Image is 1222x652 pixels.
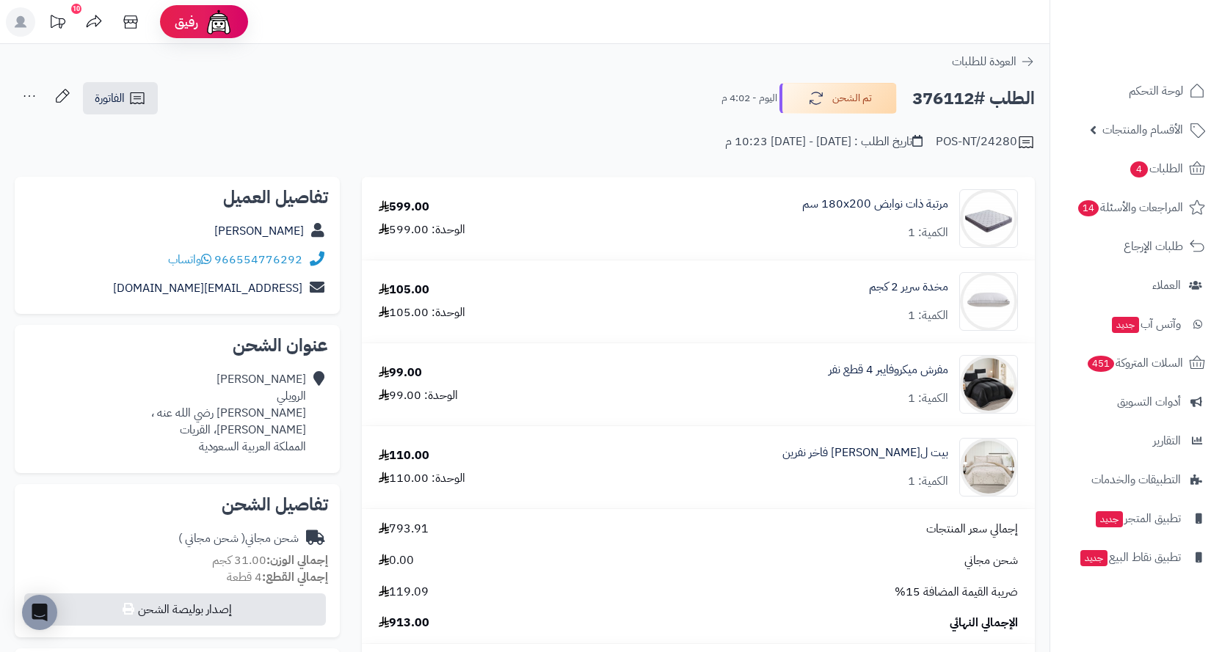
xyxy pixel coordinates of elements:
span: العودة للطلبات [952,53,1016,70]
div: الوحدة: 599.00 [379,221,465,238]
span: العملاء [1152,275,1181,296]
img: 1702708315-RS-09-90x90.jpg [960,189,1017,248]
h2: تفاصيل الشحن [26,496,328,513]
span: جديد [1112,317,1139,333]
div: 110.00 [379,447,429,464]
div: 10 [71,4,81,14]
h2: تفاصيل العميل [26,188,328,206]
a: [EMAIL_ADDRESS][DOMAIN_NAME] [113,279,302,297]
div: الكمية: 1 [908,224,948,241]
span: لوحة التحكم [1129,81,1183,101]
a: مخدة سرير 2 كجم [869,279,948,296]
strong: إجمالي القطع: [262,568,328,586]
span: ( شحن مجاني ) [178,530,245,547]
span: إجمالي سعر المنتجات [926,521,1018,538]
span: وآتس آب [1110,314,1181,334]
span: الإجمالي النهائي [950,615,1018,631]
span: 14 [1078,200,1099,216]
a: تحديثات المنصة [39,7,76,40]
span: شحن مجاني [964,552,1018,569]
span: 793.91 [379,521,429,538]
span: 0.00 [379,552,414,569]
span: التقارير [1153,431,1181,451]
div: تاريخ الطلب : [DATE] - [DATE] 10:23 م [725,133,923,150]
a: وآتس آبجديد [1059,307,1213,342]
span: التطبيقات والخدمات [1091,469,1181,490]
a: الطلبات4 [1059,151,1213,186]
div: الوحدة: 99.00 [379,387,458,404]
div: الوحدة: 110.00 [379,470,465,487]
span: تطبيق المتجر [1094,508,1181,529]
span: الأقسام والمنتجات [1102,120,1183,140]
div: شحن مجاني [178,530,299,547]
small: 31.00 كجم [212,552,328,569]
a: التطبيقات والخدمات [1059,462,1213,497]
span: 913.00 [379,615,429,631]
a: العملاء [1059,268,1213,303]
small: اليوم - 4:02 م [721,91,777,106]
img: 1748259993-1-90x90.jpg [960,355,1017,414]
a: طلبات الإرجاع [1059,229,1213,264]
div: 599.00 [379,199,429,216]
img: 1711657987-220106010146-90x90.jpg [960,272,1017,331]
span: الفاتورة [95,89,125,107]
a: [PERSON_NAME] [214,222,304,240]
a: المراجعات والأسئلة14 [1059,190,1213,225]
a: واتساب [168,251,211,268]
a: لوحة التحكم [1059,73,1213,109]
button: إصدار بوليصة الشحن [24,593,326,626]
div: الكمية: 1 [908,307,948,324]
small: 4 قطعة [227,568,328,586]
span: 119.09 [379,584,429,601]
div: POS-NT/24280 [936,133,1035,151]
a: مفرش ميكروفايبر 4 قطع نفر [829,362,948,378]
a: التقارير [1059,423,1213,458]
div: الكمية: 1 [908,473,948,490]
a: 966554776292 [214,251,302,268]
a: تطبيق نقاط البيعجديد [1059,540,1213,575]
span: طلبات الإرجاع [1124,236,1183,257]
div: [PERSON_NAME] الرويلي [PERSON_NAME] رضي الله عنه ، [PERSON_NAME]، القريات المملكة العربية السعودية [151,371,306,455]
img: ai-face.png [204,7,233,37]
span: تطبيق نقاط البيع [1079,547,1181,568]
div: الكمية: 1 [908,390,948,407]
span: جديد [1096,511,1123,527]
span: رفيق [175,13,198,31]
div: 99.00 [379,365,422,381]
h2: الطلب #376112 [912,84,1035,114]
strong: إجمالي الوزن: [266,552,328,569]
a: السلات المتروكة451 [1059,345,1213,381]
a: تطبيق المتجرجديد [1059,501,1213,536]
button: تم الشحن [779,83,897,114]
span: السلات المتروكة [1086,353,1183,373]
img: logo-2.png [1122,39,1208,70]
span: 451 [1088,356,1114,372]
span: أدوات التسويق [1117,392,1181,412]
span: الطلبات [1129,158,1183,179]
a: بيت ل[PERSON_NAME] فاخر نفرين [782,444,948,461]
span: 4 [1130,161,1148,177]
a: أدوات التسويق [1059,384,1213,420]
span: جديد [1080,550,1108,566]
div: Open Intercom Messenger [22,595,57,630]
span: المراجعات والأسئلة [1077,197,1183,218]
a: مرتبة ذات نوابض 180x200 سم [802,196,948,213]
span: ضريبة القيمة المضافة 15% [895,584,1018,601]
div: الوحدة: 105.00 [379,304,465,321]
a: العودة للطلبات [952,53,1035,70]
a: الفاتورة [83,82,158,114]
div: 105.00 [379,282,429,298]
h2: عنوان الشحن [26,337,328,354]
img: 1757415092-1-90x90.jpg [960,438,1017,497]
